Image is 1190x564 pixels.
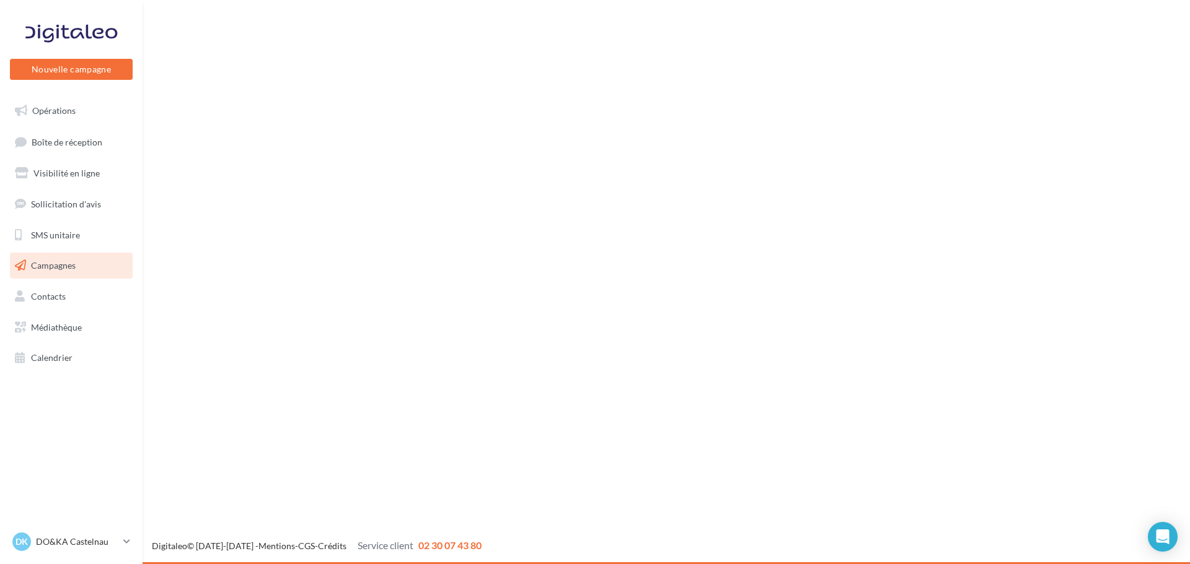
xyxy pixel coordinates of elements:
span: Campagnes [31,260,76,271]
span: Médiathèque [31,322,82,332]
a: Opérations [7,98,135,124]
span: Calendrier [31,352,73,363]
span: DK [15,536,28,548]
a: Campagnes [7,253,135,279]
a: Sollicitation d'avis [7,191,135,217]
span: SMS unitaire [31,229,80,240]
a: Médiathèque [7,315,135,341]
a: CGS [298,540,315,551]
a: Mentions [258,540,295,551]
span: Visibilité en ligne [33,168,100,178]
a: Contacts [7,284,135,310]
a: Calendrier [7,345,135,371]
span: 02 30 07 43 80 [418,539,482,551]
span: Contacts [31,291,66,302]
a: SMS unitaire [7,222,135,248]
div: Open Intercom Messenger [1148,522,1178,552]
span: Opérations [32,105,76,116]
button: Nouvelle campagne [10,59,133,80]
span: © [DATE]-[DATE] - - - [152,540,482,551]
span: Sollicitation d'avis [31,199,101,209]
span: Boîte de réception [32,136,102,147]
a: Crédits [318,540,346,551]
span: Service client [358,539,413,551]
p: DO&KA Castelnau [36,536,118,548]
a: Digitaleo [152,540,187,551]
a: Visibilité en ligne [7,160,135,186]
a: Boîte de réception [7,129,135,155]
a: DK DO&KA Castelnau [10,530,133,553]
